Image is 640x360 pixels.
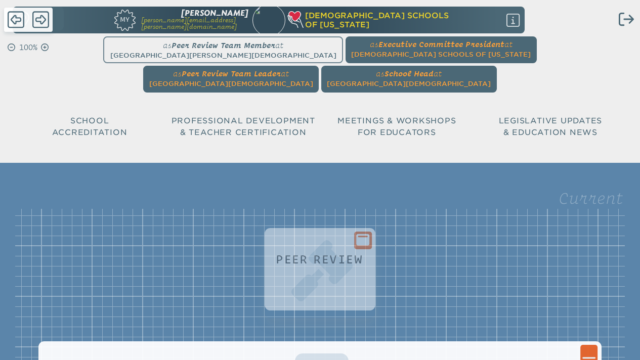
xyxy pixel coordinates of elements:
[504,39,513,49] span: at
[289,11,473,29] a: [DEMOGRAPHIC_DATA] Schoolsof [US_STATE]
[351,51,531,58] span: [DEMOGRAPHIC_DATA] Schools of [US_STATE]
[376,69,385,78] span: as
[323,66,495,89] a: asSchool Headat[GEOGRAPHIC_DATA][DEMOGRAPHIC_DATA]
[141,9,248,31] a: [PERSON_NAME][PERSON_NAME][EMAIL_ADDRESS][PERSON_NAME][DOMAIN_NAME]
[287,11,303,27] img: csf-heart-hand-light-thick-100.png
[559,190,623,207] legend: Current
[385,69,434,78] span: School Head
[69,7,135,30] a: My
[348,36,535,60] a: asExecutive Committee Presidentat[DEMOGRAPHIC_DATA] Schools of [US_STATE]
[378,39,504,49] span: Executive Committee President
[337,116,456,137] span: Meetings & Workshops for Educators
[370,39,378,49] span: as
[114,10,136,23] span: My
[145,66,317,89] a: asPeer Review Team Leaderat[GEOGRAPHIC_DATA][DEMOGRAPHIC_DATA]
[149,80,313,87] span: [GEOGRAPHIC_DATA][DEMOGRAPHIC_DATA]
[281,69,289,78] span: at
[32,10,49,29] span: Forward
[17,42,39,54] p: 100%
[181,8,249,18] span: [PERSON_NAME]
[276,253,364,266] h1: Peer Review
[173,69,182,78] span: as
[499,116,602,137] span: Legislative Updates & Education News
[141,17,248,30] p: [PERSON_NAME][EMAIL_ADDRESS][PERSON_NAME][DOMAIN_NAME]
[8,10,24,29] span: Back
[182,69,281,78] span: Peer Review Team Leader
[289,11,524,29] div: Christian Schools of Florida
[52,116,127,137] span: School Accreditation
[289,11,473,29] h1: [DEMOGRAPHIC_DATA] Schools of [US_STATE]
[434,69,442,78] span: at
[327,80,491,87] span: [GEOGRAPHIC_DATA][DEMOGRAPHIC_DATA]
[172,116,315,137] span: Professional Development & Teacher Certification
[248,2,290,43] img: 60a8caf1-91a0-4311-a334-12e776b28692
